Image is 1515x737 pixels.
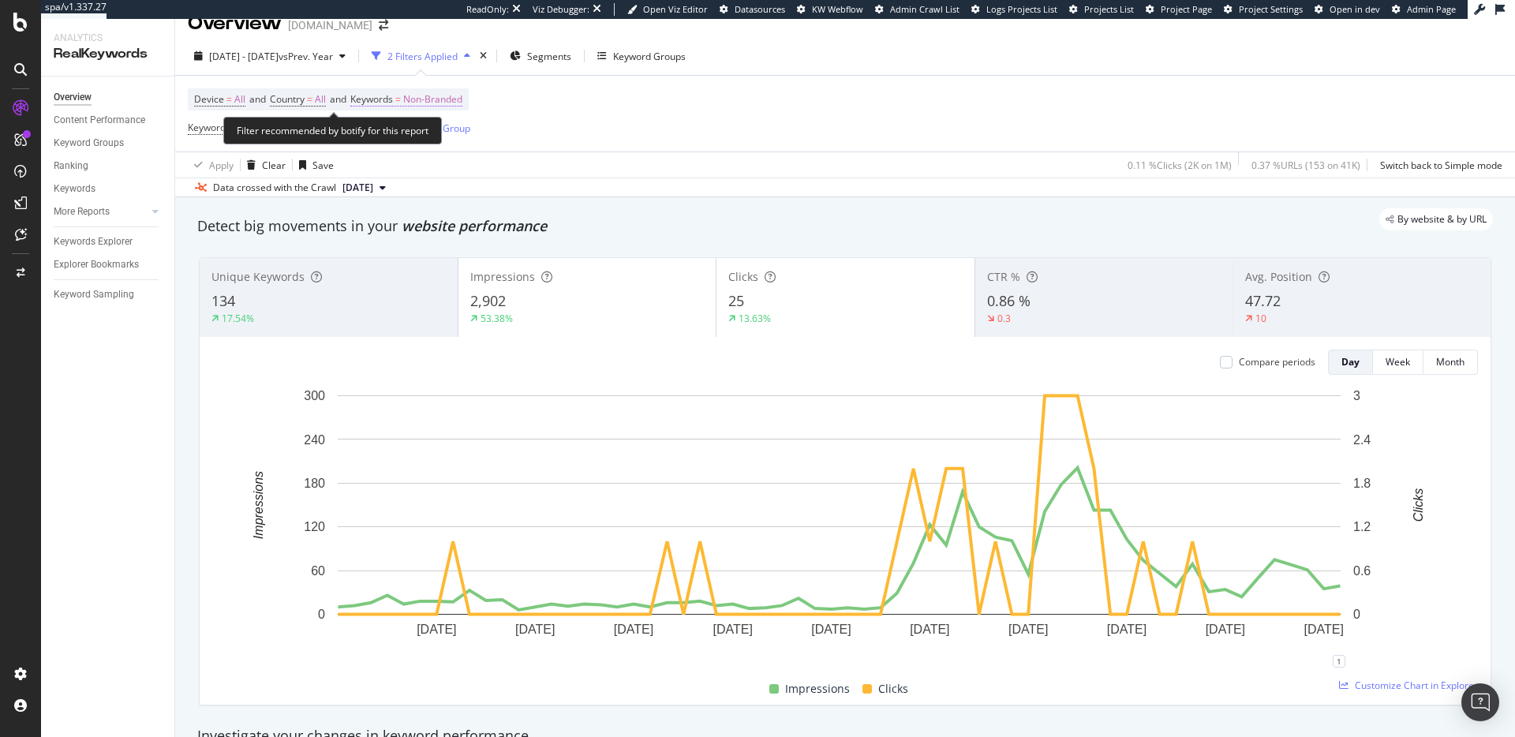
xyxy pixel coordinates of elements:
[1239,355,1315,368] div: Compare periods
[1407,3,1456,15] span: Admin Page
[1353,389,1360,402] text: 3
[728,269,758,284] span: Clicks
[466,3,509,16] div: ReadOnly:
[1069,3,1134,16] a: Projects List
[1373,350,1423,375] button: Week
[1008,623,1048,636] text: [DATE]
[262,159,286,172] div: Clear
[1353,608,1360,621] text: 0
[890,3,959,15] span: Admin Crawl List
[209,159,234,172] div: Apply
[226,92,232,106] span: =
[481,312,513,325] div: 53.38%
[1245,291,1281,310] span: 47.72
[223,117,442,144] div: Filter recommended by botify for this report
[54,45,162,63] div: RealKeywords
[971,3,1057,16] a: Logs Projects List
[222,312,254,325] div: 17.54%
[477,48,490,64] div: times
[1412,488,1425,522] text: Clicks
[54,112,163,129] a: Content Performance
[1107,623,1147,636] text: [DATE]
[288,17,372,33] div: [DOMAIN_NAME]
[188,152,234,178] button: Apply
[987,291,1031,310] span: 0.86 %
[194,92,224,106] span: Device
[878,679,908,698] span: Clicks
[613,50,686,63] div: Keyword Groups
[1161,3,1212,15] span: Project Page
[387,50,458,63] div: 2 Filters Applied
[54,158,163,174] a: Ranking
[527,50,571,63] span: Segments
[213,181,336,195] div: Data crossed with the Crawl
[54,181,95,197] div: Keywords
[315,88,326,110] span: All
[241,152,286,178] button: Clear
[1206,623,1245,636] text: [DATE]
[379,20,388,31] div: arrow-right-arrow-left
[54,112,145,129] div: Content Performance
[812,3,863,15] span: KW Webflow
[1374,152,1502,178] button: Switch back to Simple mode
[503,43,578,69] button: Segments
[212,387,1466,661] div: A chart.
[188,43,352,69] button: [DATE] - [DATE]vsPrev. Year
[997,312,1011,325] div: 0.3
[1328,350,1373,375] button: Day
[627,3,708,16] a: Open Viz Editor
[54,256,163,273] a: Explorer Bookmarks
[1353,564,1371,578] text: 0.6
[1304,623,1344,636] text: [DATE]
[1461,683,1499,721] div: Open Intercom Messenger
[1084,3,1134,15] span: Projects List
[54,89,92,106] div: Overview
[1239,3,1303,15] span: Project Settings
[311,564,325,578] text: 60
[1333,655,1345,668] div: 1
[54,158,88,174] div: Ranking
[54,181,163,197] a: Keywords
[188,121,226,134] span: Keyword
[279,50,333,63] span: vs Prev. Year
[209,50,279,63] span: [DATE] - [DATE]
[728,291,744,310] span: 25
[307,92,312,106] span: =
[1355,679,1478,692] span: Customize Chart in Explorer
[54,32,162,45] div: Analytics
[54,204,148,220] a: More Reports
[350,92,393,106] span: Keywords
[293,152,334,178] button: Save
[614,623,653,636] text: [DATE]
[252,471,265,539] text: Impressions
[330,92,346,106] span: and
[1255,312,1266,325] div: 10
[1380,159,1502,172] div: Switch back to Simple mode
[1353,477,1371,490] text: 1.8
[1339,679,1478,692] a: Customize Chart in Explorer
[811,623,851,636] text: [DATE]
[304,389,325,402] text: 300
[234,88,245,110] span: All
[312,159,334,172] div: Save
[54,234,163,250] a: Keywords Explorer
[403,88,462,110] span: Non-Branded
[304,520,325,533] text: 120
[54,135,163,152] a: Keyword Groups
[211,291,235,310] span: 134
[739,312,771,325] div: 13.63%
[54,135,124,152] div: Keyword Groups
[1392,3,1456,16] a: Admin Page
[1423,350,1478,375] button: Month
[1330,3,1380,15] span: Open in dev
[515,623,555,636] text: [DATE]
[986,3,1057,15] span: Logs Projects List
[1341,355,1360,368] div: Day
[395,92,401,106] span: =
[270,92,305,106] span: Country
[1386,355,1410,368] div: Week
[54,234,133,250] div: Keywords Explorer
[54,89,163,106] a: Overview
[54,204,110,220] div: More Reports
[211,269,305,284] span: Unique Keywords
